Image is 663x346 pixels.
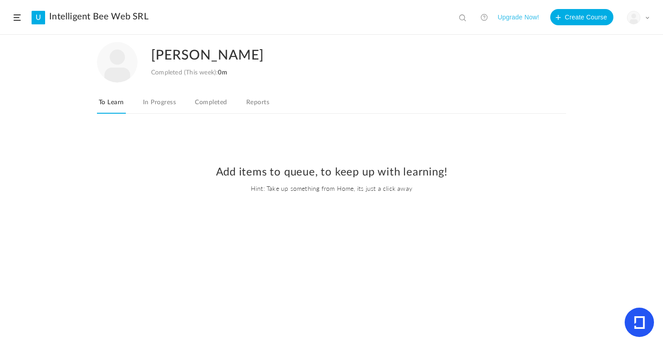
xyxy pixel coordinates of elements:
[9,166,654,179] h2: Add items to queue, to keep up with learning!
[151,69,227,77] div: Completed (This week):
[151,42,526,69] h2: [PERSON_NAME]
[141,97,178,114] a: In Progress
[97,97,126,114] a: To Learn
[550,9,613,25] button: Create Course
[244,97,271,114] a: Reports
[497,9,539,25] button: Upgrade Now!
[193,97,229,114] a: Completed
[32,11,45,24] a: U
[49,11,148,22] a: Intelligent Bee Web SRL
[218,69,227,76] span: 0m
[97,42,138,83] img: user-image.png
[9,184,654,193] span: Hint: Take up something from Home, its just a click away
[627,11,640,24] img: user-image.png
